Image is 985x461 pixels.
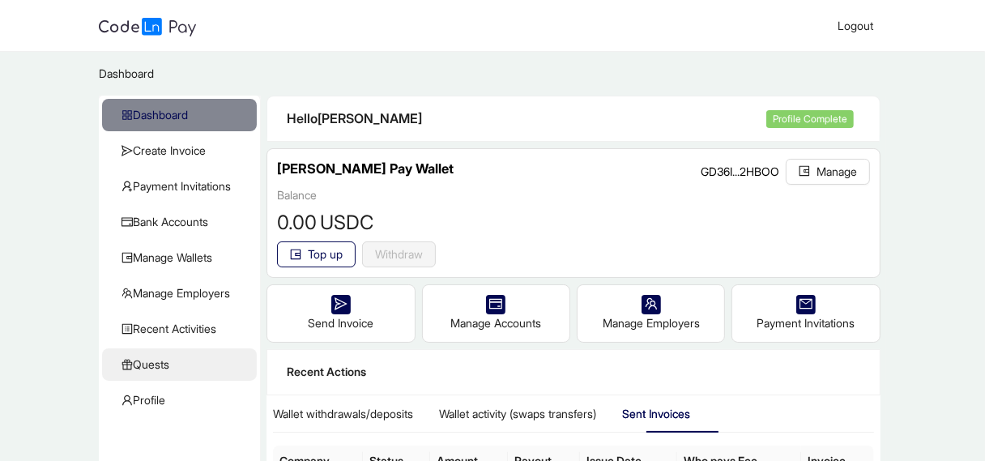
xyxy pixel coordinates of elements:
div: Wallet activity (swaps transfers) [439,405,596,423]
span: USDC [320,207,373,238]
span: Create Invoice [122,134,244,167]
div: Recent Actions [287,363,859,381]
span: credit-card [489,297,502,310]
span: Profile Complete [766,110,854,128]
span: send [335,297,348,310]
span: 0 [277,211,288,234]
span: Manage Employers [122,277,244,309]
span: .00 [288,211,317,234]
button: walletTop up [277,241,356,267]
div: Wallet withdrawals/deposits [273,405,413,423]
span: send [122,145,133,156]
div: Payment Invitations [732,285,879,342]
span: Bank Accounts [122,206,244,238]
span: profile [122,323,133,335]
span: mail [800,297,812,310]
div: Manage Employers [578,285,724,342]
span: team [645,297,658,310]
a: Profile Complete [766,109,860,128]
span: user-add [122,181,133,192]
span: [PERSON_NAME] [318,110,422,126]
span: Manage Wallets [122,241,244,274]
span: wallet [122,252,133,263]
span: Logout [838,19,873,32]
span: GD36I...2HBOO [701,164,779,178]
img: logo [99,18,196,36]
span: Manage [817,163,857,181]
span: Recent Activities [122,313,244,345]
div: Sent Invoices [622,405,690,423]
span: Quests [122,348,244,381]
span: Top up [308,245,343,263]
span: wallet [799,165,810,177]
button: walletManage [786,159,870,185]
div: Send Invoice [267,285,414,342]
div: Hello [287,109,765,129]
span: wallet [290,249,301,260]
span: credit-card [122,216,133,228]
span: gift [122,359,133,370]
span: Dashboard [99,66,154,80]
div: Balance [277,186,373,204]
span: Profile [122,384,244,416]
div: Manage Accounts [423,285,569,342]
span: appstore [122,109,133,121]
span: team [122,288,133,299]
span: Dashboard [122,99,244,131]
span: Payment Invitations [122,170,244,203]
a: walletManage [786,164,870,178]
h3: [PERSON_NAME] Pay Wallet [277,159,454,180]
span: user [122,395,133,406]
